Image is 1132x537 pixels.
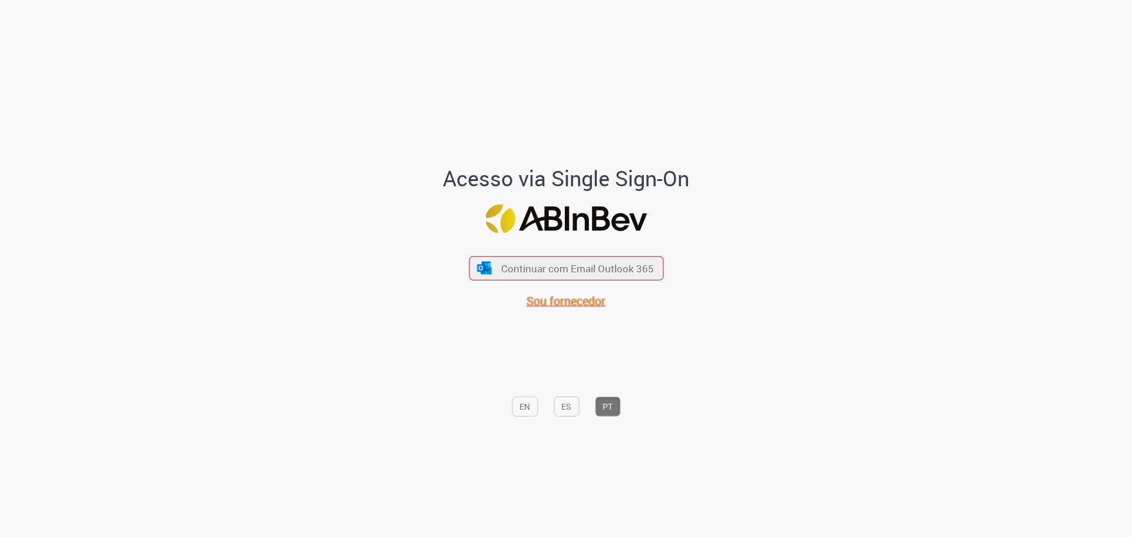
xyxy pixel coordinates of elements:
button: ícone Azure/Microsoft 360 Continuar com Email Outlook 365 [469,256,663,280]
a: Sou fornecedor [526,293,606,309]
img: Logo ABInBev [485,204,647,233]
button: ES [554,396,579,416]
button: EN [512,396,538,416]
h1: Acesso via Single Sign-On [403,167,730,190]
span: Continuar com Email Outlook 365 [501,262,654,275]
img: ícone Azure/Microsoft 360 [476,262,493,274]
button: PT [595,396,620,416]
